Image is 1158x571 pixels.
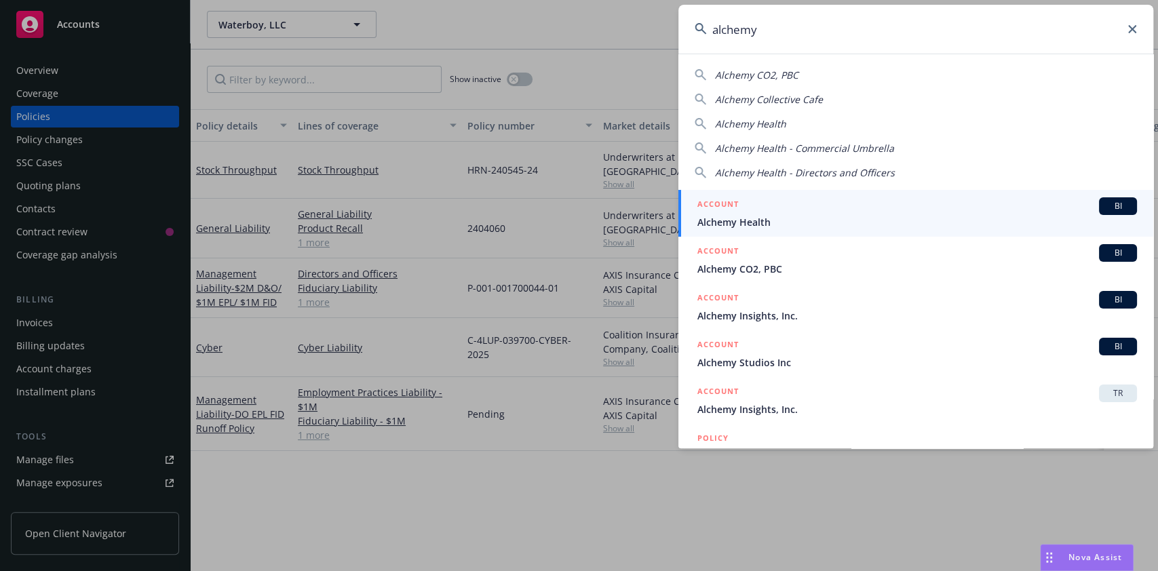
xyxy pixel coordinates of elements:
[1104,294,1132,306] span: BI
[697,197,739,214] h5: ACCOUNT
[715,166,895,179] span: Alchemy Health - Directors and Officers
[1104,247,1132,259] span: BI
[678,5,1153,54] input: Search...
[697,446,1137,460] span: $1M D&O
[697,244,739,260] h5: ACCOUNT
[697,338,739,354] h5: ACCOUNT
[678,377,1153,424] a: ACCOUNTTRAlchemy Insights, Inc.
[697,385,739,401] h5: ACCOUNT
[1040,544,1134,571] button: Nova Assist
[697,262,1137,276] span: Alchemy CO2, PBC
[715,68,798,81] span: Alchemy CO2, PBC
[715,142,894,155] span: Alchemy Health - Commercial Umbrella
[1104,200,1132,212] span: BI
[697,431,729,445] h5: POLICY
[715,117,786,130] span: Alchemy Health
[715,93,823,106] span: Alchemy Collective Cafe
[697,291,739,307] h5: ACCOUNT
[1068,551,1122,563] span: Nova Assist
[697,309,1137,323] span: Alchemy Insights, Inc.
[678,237,1153,283] a: ACCOUNTBIAlchemy CO2, PBC
[678,190,1153,237] a: ACCOUNTBIAlchemy Health
[1104,340,1132,353] span: BI
[1041,545,1058,570] div: Drag to move
[697,402,1137,416] span: Alchemy Insights, Inc.
[697,215,1137,229] span: Alchemy Health
[1104,387,1132,399] span: TR
[678,283,1153,330] a: ACCOUNTBIAlchemy Insights, Inc.
[697,355,1137,370] span: Alchemy Studios Inc
[678,330,1153,377] a: ACCOUNTBIAlchemy Studios Inc
[678,424,1153,482] a: POLICY$1M D&O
